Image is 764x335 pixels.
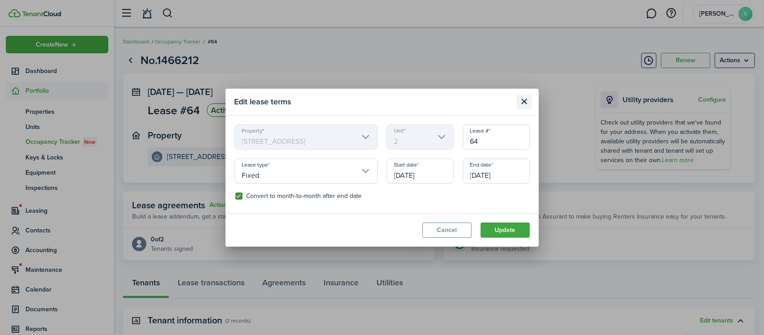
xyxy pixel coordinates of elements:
label: Convert to month-to-month after end date [235,193,362,200]
modal-title: Edit lease terms [235,93,515,111]
button: Cancel [423,223,472,238]
button: Update [481,223,530,238]
button: Close modal [517,94,532,109]
input: mm/dd/yyyy [387,159,454,184]
input: mm/dd/yyyy [463,159,530,184]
